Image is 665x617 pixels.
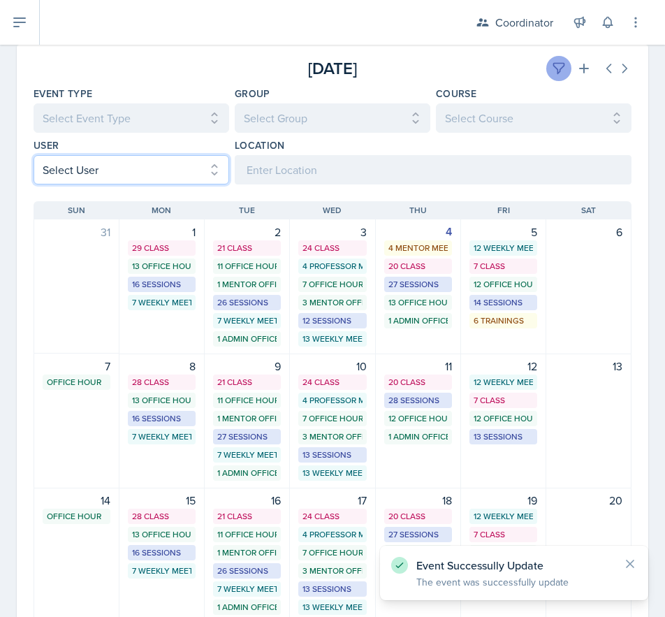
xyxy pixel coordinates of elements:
div: 13 Sessions [474,430,533,443]
div: 6 Trainings [474,314,533,327]
div: 16 Sessions [132,278,191,291]
div: 14 Sessions [474,296,533,309]
div: 12 Sessions [302,314,362,327]
div: 13 Office Hours [132,528,191,541]
div: 13 Weekly Meetings [302,333,362,345]
div: 7 Weekly Meetings [132,565,191,577]
label: Location [235,138,285,152]
div: 13 Sessions [302,449,362,461]
div: 14 [43,492,110,509]
div: 4 Professor Meetings [302,260,362,273]
div: 2 [213,224,281,240]
div: 20 Class [388,260,448,273]
div: Office Hour [47,376,106,389]
div: 16 Sessions [132,546,191,559]
label: User [34,138,59,152]
span: Thu [409,204,427,217]
div: 9 [213,358,281,375]
div: 12 Office Hours [388,412,448,425]
div: 24 Class [302,242,362,254]
div: 11 [384,358,452,375]
div: 13 Office Hours [388,296,448,309]
div: 3 Mentor Office Hours [302,296,362,309]
div: 7 Class [474,394,533,407]
div: 4 Professor Meetings [302,528,362,541]
div: 7 Office Hours [302,278,362,291]
div: 20 Class [388,376,448,389]
div: 3 [298,224,366,240]
div: 12 Office Hours [474,278,533,291]
div: 24 Class [302,376,362,389]
div: 21 Class [217,376,277,389]
div: 1 Admin Office Hour [217,333,277,345]
span: Sat [581,204,596,217]
span: Tue [239,204,255,217]
div: 6 [555,224,622,240]
div: 7 Weekly Meetings [217,583,277,595]
div: 3 Mentor Office Hours [302,430,362,443]
div: 7 Weekly Meetings [217,314,277,327]
div: 17 [298,492,366,509]
div: 21 Class [217,242,277,254]
div: 26 Sessions [217,296,277,309]
div: 1 Admin Office Hour [217,467,277,479]
div: 7 Class [474,528,533,541]
div: 8 [128,358,196,375]
div: 27 Sessions [388,528,448,541]
label: Course [436,87,476,101]
p: The event was successfully update [416,575,612,589]
label: Group [235,87,270,101]
div: Office Hour [47,510,106,523]
div: 20 Class [388,510,448,523]
div: 3 Mentor Office Hours [302,565,362,577]
div: 11 Office Hours [217,528,277,541]
div: 20 [555,492,622,509]
div: Coordinator [495,14,553,31]
div: 27 Sessions [388,278,448,291]
span: Wed [323,204,342,217]
div: 31 [43,224,110,240]
div: 28 Sessions [388,394,448,407]
div: 7 Weekly Meetings [132,430,191,443]
div: 7 Office Hours [302,412,362,425]
div: 7 [43,358,110,375]
div: 7 Weekly Meetings [217,449,277,461]
div: 28 Class [132,510,191,523]
div: 11 Office Hours [217,260,277,273]
div: 13 [555,358,622,375]
span: Fri [497,204,510,217]
div: 13 Sessions [302,583,362,595]
div: 1 Mentor Office Hour [217,412,277,425]
div: 7 Weekly Meetings [132,296,191,309]
div: 19 [469,492,537,509]
div: 12 Weekly Meetings [474,510,533,523]
div: 27 Sessions [217,430,277,443]
div: 4 Professor Meetings [302,394,362,407]
div: 18 [384,492,452,509]
div: 16 Sessions [132,412,191,425]
div: 29 Class [132,242,191,254]
div: 11 Office Hours [217,394,277,407]
div: 13 Office Hours [132,260,191,273]
div: 28 Class [132,376,191,389]
div: 1 Admin Office Hour [388,430,448,443]
div: 13 Office Hours [132,394,191,407]
div: 15 [128,492,196,509]
div: 16 [213,492,281,509]
div: 1 Mentor Office Hour [217,278,277,291]
div: 1 Mentor Office Hour [217,546,277,559]
div: 1 [128,224,196,240]
div: 12 Office Hours [474,412,533,425]
div: 21 Class [217,510,277,523]
div: 4 Mentor Meetings [388,242,448,254]
label: Event Type [34,87,93,101]
div: 24 Class [302,510,362,523]
input: Enter Location [235,155,631,184]
div: 4 [384,224,452,240]
div: 1 Admin Office Hour [388,314,448,327]
div: 12 [469,358,537,375]
div: 26 Sessions [217,565,277,577]
div: 12 Weekly Meetings [474,376,533,389]
div: 7 Class [474,260,533,273]
span: Sun [68,204,85,217]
